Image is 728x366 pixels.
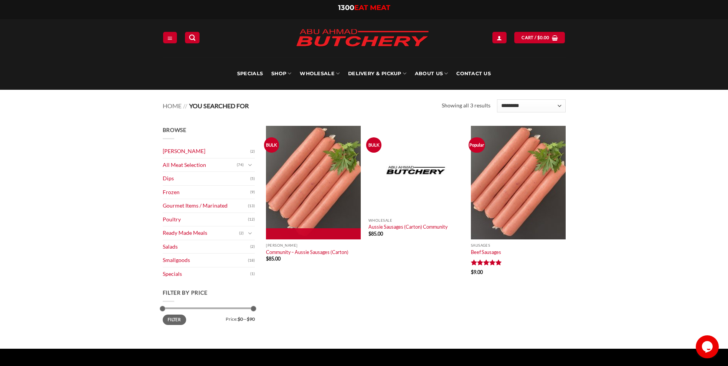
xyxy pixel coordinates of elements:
[266,256,269,262] span: $
[514,32,565,43] a: View cart
[456,58,491,90] a: Contact Us
[163,315,255,321] div: Price: —
[163,199,248,213] a: Gourmet Items / Marinated
[183,102,187,109] span: //
[163,127,187,133] span: Browse
[300,58,340,90] a: Wholesale
[163,145,250,158] a: [PERSON_NAME]
[266,126,361,239] img: Beef Sausages
[163,213,248,226] a: Poultry
[266,243,361,247] p: [PERSON_NAME]
[250,173,255,185] span: (5)
[368,126,463,214] img: Placeholder
[163,240,250,254] a: Salads
[471,269,474,275] span: $
[163,226,239,240] a: Ready Made Meals
[471,269,483,275] bdi: 9.00
[415,58,448,90] a: About Us
[368,231,383,237] bdi: 85.00
[338,3,354,12] span: 1300
[696,335,720,358] iframe: chat widget
[163,186,250,199] a: Frozen
[163,32,177,43] a: Menu
[237,58,263,90] a: Specials
[250,146,255,157] span: (2)
[442,101,490,110] p: Showing all 3 results
[537,34,540,41] span: $
[354,3,390,12] span: EAT MEAT
[271,58,291,90] a: SHOP
[537,35,550,40] bdi: 0.00
[248,255,255,266] span: (18)
[250,241,255,252] span: (2)
[239,228,244,239] span: (2)
[368,218,463,223] p: Wholesale
[266,228,361,240] a: Quick View
[246,161,255,169] button: Toggle
[247,316,255,322] span: $90
[492,32,506,43] a: Login
[250,268,255,280] span: (1)
[471,126,566,239] img: Beef Sausages
[368,224,447,230] a: Aussie Sausages (Carton) Community
[163,102,182,109] a: Home
[471,259,502,267] div: Rated 5 out of 5
[163,158,237,172] a: All Meat Selection
[246,229,255,237] button: Toggle
[163,289,208,296] span: Filter by price
[289,24,435,53] img: Abu Ahmad Butchery
[522,34,549,41] span: Cart /
[163,315,186,325] button: Filter
[248,200,255,212] span: (13)
[237,159,244,171] span: (74)
[368,231,371,237] span: $
[338,3,390,12] a: 1300EAT MEAT
[471,259,502,269] span: Rated out of 5
[348,58,406,90] a: Delivery & Pickup
[238,316,243,322] span: $0
[163,172,250,185] a: Dips
[189,102,249,109] span: You searched for
[248,214,255,225] span: (12)
[471,249,501,255] a: Beef Sausages
[266,249,348,255] a: Community – Aussie Sausages (Carton)
[471,243,566,247] p: Sausages
[163,267,250,281] a: Specials
[185,32,200,43] a: Search
[497,99,565,112] select: Shop order
[250,186,255,198] span: (9)
[266,256,281,262] bdi: 85.00
[163,254,248,267] a: Smallgoods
